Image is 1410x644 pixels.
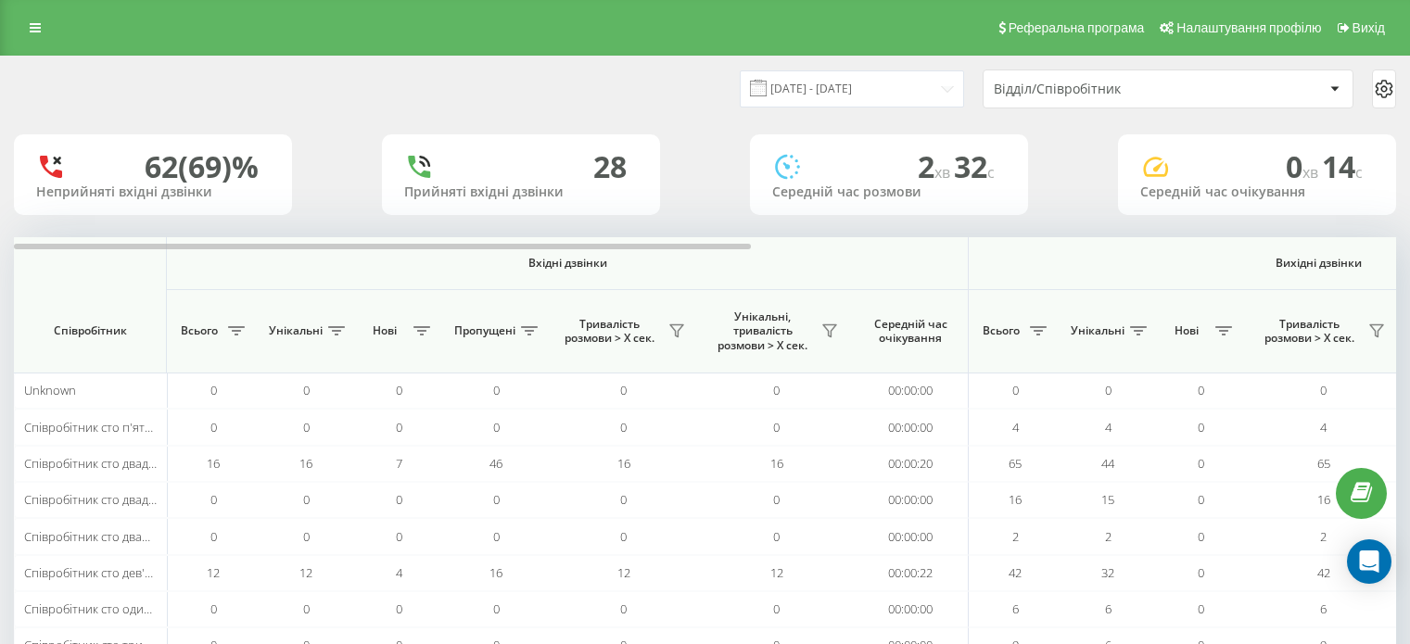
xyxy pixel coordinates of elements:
span: хв [1302,162,1322,183]
div: 28 [593,149,627,184]
span: 12 [207,564,220,581]
span: Унікальні [269,323,323,338]
span: 7 [396,455,402,472]
span: 0 [210,528,217,545]
span: 0 [303,528,310,545]
span: 0 [303,419,310,436]
span: 2 [918,146,954,186]
span: 16 [207,455,220,472]
span: 4 [1320,419,1327,436]
span: 0 [396,419,402,436]
span: 0 [1198,600,1204,617]
td: 00:00:00 [853,409,969,445]
span: 2 [1012,528,1019,545]
td: 00:00:00 [853,518,969,554]
span: 0 [210,419,217,436]
span: 6 [1320,600,1327,617]
span: 0 [620,382,627,398]
span: Всього [978,323,1024,338]
span: 16 [299,455,312,472]
span: 6 [1105,600,1111,617]
span: 0 [210,491,217,508]
span: 65 [1009,455,1022,472]
span: 15 [1101,491,1114,508]
span: Співробітник сто двадцять три [24,455,197,472]
span: 0 [493,419,500,436]
span: 46 [489,455,502,472]
span: 65 [1317,455,1330,472]
span: 0 [773,600,780,617]
span: 0 [493,528,500,545]
span: 32 [954,146,995,186]
span: Середній час очікування [867,317,954,346]
span: 0 [773,491,780,508]
span: 44 [1101,455,1114,472]
span: Всього [176,323,222,338]
span: c [987,162,995,183]
span: 2 [1105,528,1111,545]
span: 0 [1198,564,1204,581]
span: 0 [396,528,402,545]
div: Неприйняті вхідні дзвінки [36,184,270,200]
span: 0 [1198,491,1204,508]
span: хв [934,162,954,183]
span: 0 [493,491,500,508]
span: 0 [210,600,217,617]
div: Середній час розмови [772,184,1006,200]
span: Реферальна програма [1009,20,1145,35]
span: 16 [617,455,630,472]
span: 0 [303,600,310,617]
span: Нові [362,323,408,338]
span: Тривалість розмови > Х сек. [1256,317,1363,346]
span: 42 [1009,564,1022,581]
td: 00:00:00 [853,591,969,627]
span: 0 [303,491,310,508]
span: Вхідні дзвінки [215,256,920,271]
span: 0 [1198,455,1204,472]
span: 0 [493,600,500,617]
span: 0 [1286,146,1322,186]
span: Нові [1163,323,1210,338]
span: Налаштування профілю [1176,20,1321,35]
span: Пропущені [454,323,515,338]
span: 42 [1317,564,1330,581]
span: 0 [1320,382,1327,398]
span: 12 [770,564,783,581]
span: 0 [773,382,780,398]
span: Співробітник сто двадцять чотири [24,491,220,508]
span: 0 [620,491,627,508]
span: 0 [210,382,217,398]
span: 16 [1009,491,1022,508]
span: 0 [396,600,402,617]
span: 0 [620,528,627,545]
span: 0 [1105,382,1111,398]
span: 2 [1320,528,1327,545]
td: 00:00:00 [853,482,969,518]
span: 16 [770,455,783,472]
span: 4 [1105,419,1111,436]
span: Співробітник сто одинадцять [24,600,190,617]
span: 0 [493,382,500,398]
span: 0 [1198,382,1204,398]
span: c [1355,162,1363,183]
span: 6 [1012,600,1019,617]
span: 0 [396,382,402,398]
div: Відділ/Співробітник [994,82,1215,97]
span: Унікальні, тривалість розмови > Х сек. [709,309,816,353]
span: 16 [1317,491,1330,508]
span: 4 [1012,419,1019,436]
span: 0 [773,419,780,436]
span: Співробітник сто дев'ятнадцять [24,564,203,581]
span: 0 [773,528,780,545]
span: 0 [1198,528,1204,545]
span: Тривалість розмови > Х сек. [556,317,663,346]
span: Унікальні [1071,323,1124,338]
div: Open Intercom Messenger [1347,539,1391,584]
span: 12 [617,564,630,581]
span: 32 [1101,564,1114,581]
span: 0 [620,419,627,436]
span: 4 [396,564,402,581]
td: 00:00:20 [853,446,969,482]
td: 00:00:00 [853,373,969,409]
span: 12 [299,564,312,581]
